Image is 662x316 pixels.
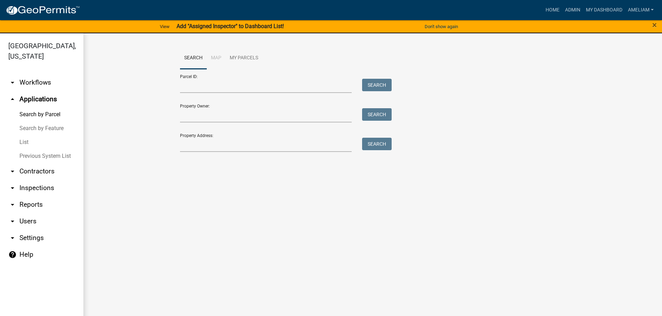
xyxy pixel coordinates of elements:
i: arrow_drop_down [8,234,17,242]
button: Search [362,79,392,91]
i: arrow_drop_down [8,78,17,87]
i: arrow_drop_down [8,167,17,176]
button: Search [362,108,392,121]
span: × [652,20,657,30]
a: My Dashboard [583,3,625,17]
i: arrow_drop_up [8,95,17,103]
strong: Add "Assigned Inspector" to Dashboard List! [177,23,284,29]
button: Don't show again [422,21,461,32]
a: Home [543,3,562,17]
a: My Parcels [226,47,262,69]
i: arrow_drop_down [8,200,17,209]
a: Admin [562,3,583,17]
a: AmeliaM [625,3,656,17]
a: Search [180,47,207,69]
a: View [157,21,172,32]
i: arrow_drop_down [8,217,17,225]
i: help [8,250,17,259]
button: Close [652,21,657,29]
button: Search [362,138,392,150]
i: arrow_drop_down [8,184,17,192]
